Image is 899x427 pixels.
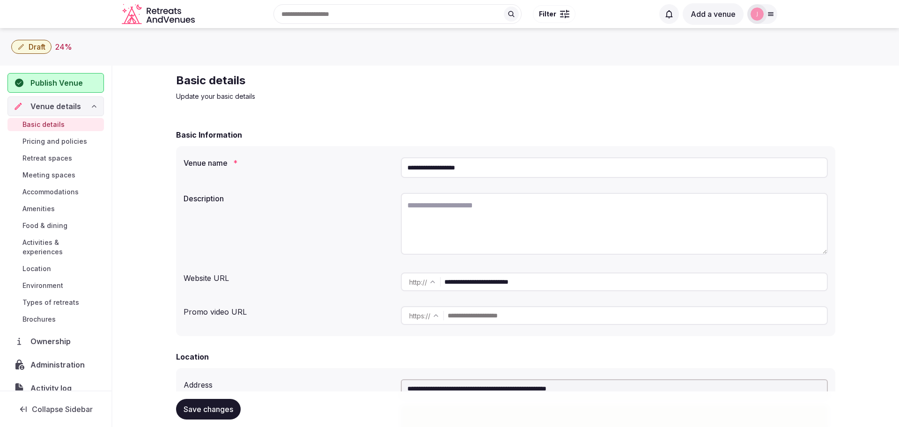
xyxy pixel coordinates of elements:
a: Administration [7,355,104,375]
span: Pricing and policies [22,137,87,146]
img: jen-7867 [751,7,764,21]
a: Brochures [7,313,104,326]
a: Ownership [7,331,104,351]
span: Venue details [30,101,81,112]
span: Retreat spaces [22,154,72,163]
p: Update your basic details [176,92,491,101]
button: Publish Venue [7,73,104,93]
div: 24 % [55,41,72,52]
span: Publish Venue [30,77,83,88]
button: Save changes [176,399,241,420]
a: Amenities [7,202,104,215]
span: Environment [22,281,63,290]
span: Activities & experiences [22,238,100,257]
h2: Basic details [176,73,491,88]
span: Accommodations [22,187,79,197]
button: Collapse Sidebar [7,399,104,420]
a: Activity log [7,378,104,398]
span: Types of retreats [22,298,79,307]
h2: Location [176,351,209,362]
a: Food & dining [7,219,104,232]
div: Website URL [184,269,393,284]
span: Amenities [22,204,55,213]
a: Pricing and policies [7,135,104,148]
a: Meeting spaces [7,169,104,182]
span: Basic details [22,120,65,129]
div: Promo video URL [184,302,393,317]
a: Visit the homepage [122,4,197,25]
span: Activity log [30,383,75,394]
span: Meeting spaces [22,170,75,180]
label: Description [184,195,393,202]
span: Ownership [30,336,74,347]
button: 24% [55,41,72,52]
span: Brochures [22,315,56,324]
span: Collapse Sidebar [32,405,93,414]
button: Draft [11,40,52,54]
h2: Basic Information [176,129,242,140]
span: Food & dining [22,221,67,230]
label: Venue name [184,159,393,167]
svg: Retreats and Venues company logo [122,4,197,25]
a: Retreat spaces [7,152,104,165]
button: Add a venue [683,3,744,25]
button: Filter [533,5,575,23]
a: Add a venue [683,9,744,19]
a: Environment [7,279,104,292]
a: Basic details [7,118,104,131]
span: Administration [30,359,88,370]
span: Draft [29,42,45,52]
span: Location [22,264,51,273]
a: Location [7,262,104,275]
a: Accommodations [7,185,104,199]
span: Save changes [184,405,233,414]
a: Activities & experiences [7,236,104,258]
span: Filter [539,9,556,19]
div: Address [184,375,393,390]
a: Types of retreats [7,296,104,309]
